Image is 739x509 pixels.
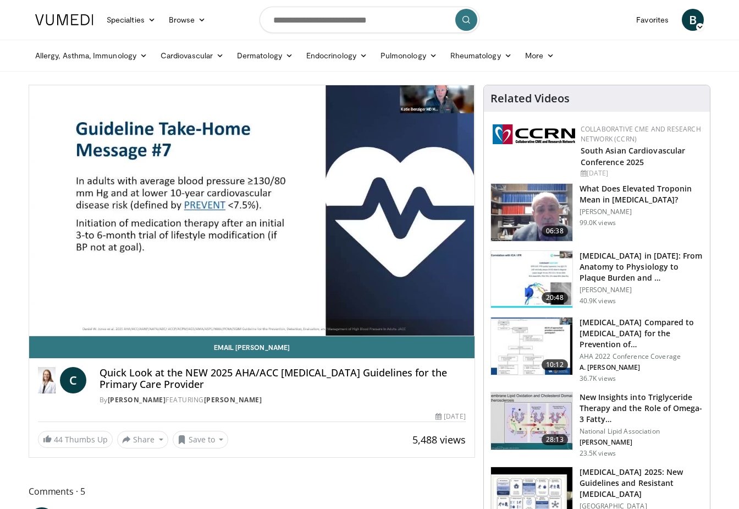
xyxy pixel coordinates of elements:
h3: [MEDICAL_DATA] 2025: New Guidelines and Resistant [MEDICAL_DATA] [580,467,703,500]
video-js: Video Player [29,85,475,336]
p: 23.5K views [580,449,616,458]
h3: New Insights into Triglyceride Therapy and the Role of Omega-3 Fatty… [580,392,703,425]
img: 7c0f9b53-1609-4588-8498-7cac8464d722.150x105_q85_crop-smart_upscale.jpg [491,318,572,375]
a: South Asian Cardiovascular Conference 2025 [581,145,686,167]
p: [PERSON_NAME] [580,286,703,294]
a: Endocrinology [300,45,374,67]
a: 10:12 [MEDICAL_DATA] Compared to [MEDICAL_DATA] for the Prevention of… AHA 2022 Conference Covera... [490,317,703,383]
span: 06:38 [542,226,568,237]
div: By FEATURING [100,395,466,405]
button: Share [117,431,168,448]
p: A. [PERSON_NAME] [580,363,703,372]
span: 44 [54,434,63,445]
h3: What Does Elevated Troponin Mean in [MEDICAL_DATA]? [580,183,703,205]
div: [DATE] [435,412,465,422]
a: [PERSON_NAME] [108,395,166,404]
a: More [519,45,561,67]
span: 5,488 views [412,433,466,446]
h3: [MEDICAL_DATA] in [DATE]: From Anatomy to Physiology to Plaque Burden and … [580,250,703,283]
p: AHA 2022 Conference Coverage [580,352,703,361]
span: Comments 5 [29,484,475,499]
img: a04ee3ba-8487-4636-b0fb-5e8d268f3737.png.150x105_q85_autocrop_double_scale_upscale_version-0.2.png [493,124,575,144]
h4: Related Videos [490,92,570,105]
p: National Lipid Association [580,427,703,436]
a: Specialties [100,9,162,31]
p: 40.9K views [580,297,616,305]
p: 99.0K views [580,218,616,227]
h4: Quick Look at the NEW 2025 AHA/ACC [MEDICAL_DATA] Guidelines for the Primary Care Provider [100,367,466,391]
div: [DATE] [581,168,701,178]
span: 10:12 [542,359,568,370]
a: Cardiovascular [154,45,230,67]
h3: [MEDICAL_DATA] Compared to [MEDICAL_DATA] for the Prevention of… [580,317,703,350]
a: Dermatology [230,45,300,67]
a: B [682,9,704,31]
a: Favorites [630,9,675,31]
img: 823da73b-7a00-425d-bb7f-45c8b03b10c3.150x105_q85_crop-smart_upscale.jpg [491,251,572,308]
p: [PERSON_NAME] [580,438,703,447]
input: Search topics, interventions [260,7,479,33]
a: 20:48 [MEDICAL_DATA] in [DATE]: From Anatomy to Physiology to Plaque Burden and … [PERSON_NAME] 4... [490,250,703,309]
a: Email [PERSON_NAME] [29,336,475,358]
p: 36.7K views [580,374,616,383]
span: 28:13 [542,434,568,445]
img: 45ea033d-f728-4586-a1ce-38957b05c09e.150x105_q85_crop-smart_upscale.jpg [491,392,572,450]
a: [PERSON_NAME] [204,395,262,404]
img: 98daf78a-1d22-4ebe-927e-10afe95ffd94.150x105_q85_crop-smart_upscale.jpg [491,184,572,241]
a: 06:38 What Does Elevated Troponin Mean in [MEDICAL_DATA]? [PERSON_NAME] 99.0K views [490,183,703,242]
a: C [60,367,86,393]
a: Collaborative CME and Research Network (CCRN) [581,124,701,144]
a: Rheumatology [444,45,519,67]
span: 20:48 [542,292,568,303]
a: Allergy, Asthma, Immunology [29,45,154,67]
a: 44 Thumbs Up [38,431,113,448]
a: Browse [162,9,213,31]
p: [PERSON_NAME] [580,207,703,216]
a: 28:13 New Insights into Triglyceride Therapy and the Role of Omega-3 Fatty… National Lipid Associ... [490,392,703,458]
button: Save to [173,431,229,448]
img: Dr. Catherine P. Benziger [38,367,56,393]
a: Pulmonology [374,45,444,67]
img: VuMedi Logo [35,14,93,25]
